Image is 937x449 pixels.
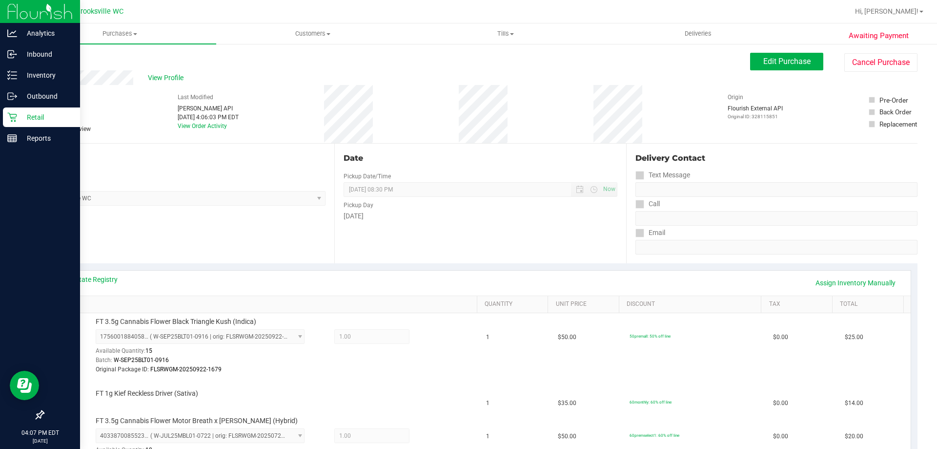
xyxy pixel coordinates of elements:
[635,182,917,197] input: Format: (999) 999-9999
[809,275,902,291] a: Assign Inventory Manually
[150,366,222,373] span: FLSRWGM-20250922-1679
[672,29,725,38] span: Deliveries
[750,53,823,70] button: Edit Purchase
[96,317,256,326] span: FT 3.5g Cannabis Flower Black Triangle Kush (Indica)
[486,333,489,342] span: 1
[845,333,863,342] span: $25.00
[17,132,76,144] p: Reports
[114,357,169,363] span: W-SEP25BLT01-0916
[7,70,17,80] inline-svg: Inventory
[769,300,829,308] a: Tax
[630,433,679,438] span: 60premselect1: 60% off line
[7,91,17,101] inline-svg: Outbound
[17,69,76,81] p: Inventory
[879,119,917,129] div: Replacement
[178,104,239,113] div: [PERSON_NAME] API
[344,211,617,221] div: [DATE]
[4,437,76,445] p: [DATE]
[763,57,811,66] span: Edit Purchase
[845,399,863,408] span: $14.00
[630,400,672,405] span: 60monthly: 60% off line
[17,27,76,39] p: Analytics
[635,211,917,226] input: Format: (999) 999-9999
[7,49,17,59] inline-svg: Inbound
[845,432,863,441] span: $20.00
[7,133,17,143] inline-svg: Reports
[556,300,615,308] a: Unit Price
[96,366,149,373] span: Original Package ID:
[558,432,576,441] span: $50.00
[602,23,794,44] a: Deliveries
[635,168,690,182] label: Text Message
[485,300,544,308] a: Quantity
[344,172,391,181] label: Pickup Date/Time
[409,23,602,44] a: Tills
[7,112,17,122] inline-svg: Retail
[59,275,118,284] a: View State Registry
[773,333,788,342] span: $0.00
[635,226,665,240] label: Email
[879,95,908,105] div: Pre-Order
[43,152,326,164] div: Location
[7,28,17,38] inline-svg: Analytics
[409,29,601,38] span: Tills
[855,7,918,15] span: Hi, [PERSON_NAME]!
[558,333,576,342] span: $50.00
[58,300,473,308] a: SKU
[728,93,743,102] label: Origin
[17,90,76,102] p: Outbound
[728,104,783,120] div: Flourish External API
[17,111,76,123] p: Retail
[178,93,213,102] label: Last Modified
[96,344,315,363] div: Available Quantity:
[17,48,76,60] p: Inbound
[840,300,899,308] a: Total
[849,30,909,42] span: Awaiting Payment
[96,416,298,426] span: FT 3.5g Cannabis Flower Motor Breath x [PERSON_NAME] (Hybrid)
[23,23,216,44] a: Purchases
[178,123,227,129] a: View Order Activity
[76,7,123,16] span: Brooksville WC
[217,29,408,38] span: Customers
[216,23,409,44] a: Customers
[486,399,489,408] span: 1
[773,399,788,408] span: $0.00
[148,73,187,83] span: View Profile
[23,29,216,38] span: Purchases
[773,432,788,441] span: $0.00
[558,399,576,408] span: $35.00
[344,201,373,210] label: Pickup Day
[879,107,912,117] div: Back Order
[96,357,112,363] span: Batch:
[10,371,39,400] iframe: Resource center
[635,152,917,164] div: Delivery Contact
[96,389,198,398] span: FT 1g Kief Reckless Driver (Sativa)
[178,113,239,122] div: [DATE] 4:06:03 PM EDT
[627,300,757,308] a: Discount
[145,347,152,354] span: 15
[486,432,489,441] span: 1
[4,428,76,437] p: 04:07 PM EDT
[844,53,917,72] button: Cancel Purchase
[630,334,671,339] span: 50premall: 50% off line
[728,113,783,120] p: Original ID: 328115851
[635,197,660,211] label: Call
[344,152,617,164] div: Date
